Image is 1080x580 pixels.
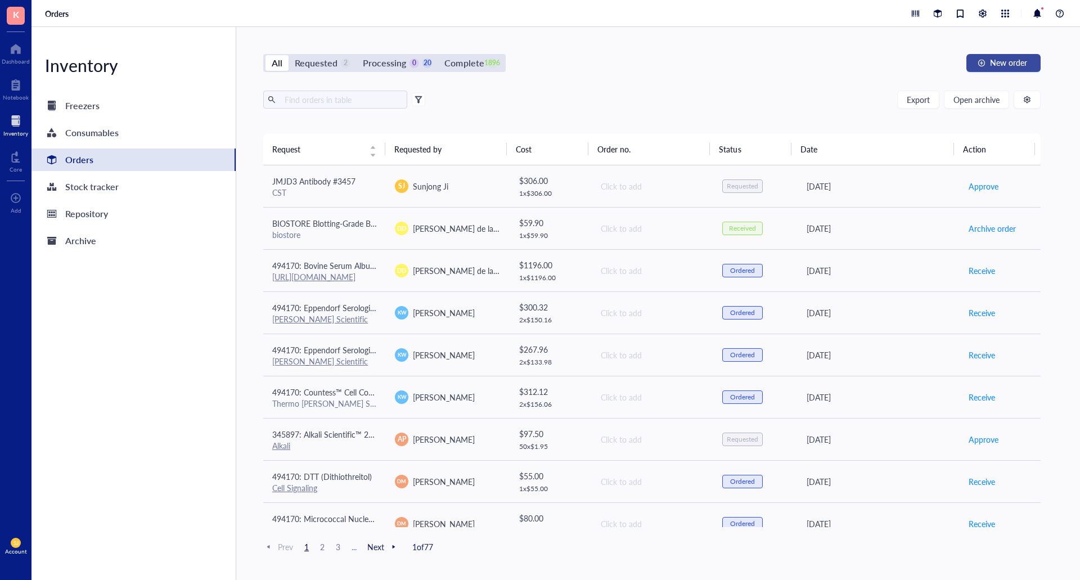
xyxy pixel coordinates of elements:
div: 0 [409,59,419,68]
div: [DATE] [807,349,950,361]
span: DM [398,478,406,485]
button: Open archive [944,91,1009,109]
th: Date [791,133,954,165]
a: [URL][DOMAIN_NAME] [272,271,355,282]
a: Orders [45,8,71,19]
span: 494170: Micrococcal Nuclease [272,513,380,524]
button: Receive [968,473,996,491]
span: DD [397,224,406,233]
td: Click to add [591,418,713,460]
div: Click to add [601,222,704,235]
a: Cell Signaling [272,482,317,493]
span: AP [398,434,406,444]
span: Next [367,542,399,552]
span: K [13,7,19,21]
div: Ordered [730,350,755,359]
div: Freezers [65,98,100,114]
td: Click to add [591,249,713,291]
div: Repository [65,206,108,222]
th: Requested by [385,133,507,165]
div: [DATE] [807,433,950,446]
button: Receive [968,346,996,364]
div: 1 x $ 80.00 [519,527,582,536]
div: Ordered [730,477,755,486]
div: 20 [422,59,432,68]
div: Core [10,166,22,173]
div: Stock tracker [65,179,119,195]
span: Receive [969,349,995,361]
span: 494170: Eppendorf Serological Pipets, sterile, free of detectable pyrogens, DNA, RNase and DNase.... [272,344,836,356]
th: Action [954,133,1036,165]
span: 494170: Bovine Serum Albumin [272,260,383,271]
span: Receive [969,391,995,403]
div: $ 1196.00 [519,259,582,271]
td: Click to add [591,165,713,208]
div: $ 300.32 [519,301,582,313]
span: ... [347,542,361,552]
div: CST [272,187,377,197]
div: 2 x $ 150.16 [519,316,582,325]
th: Status [710,133,791,165]
div: $ 306.00 [519,174,582,187]
a: Archive [31,230,236,252]
div: Ordered [730,266,755,275]
a: [PERSON_NAME] Scientific [272,313,368,325]
div: Account [5,548,27,555]
div: Notebook [3,94,29,101]
span: Receive [969,264,995,277]
span: BIOSTORE Blotting-Grade Blocker nonfat dry milk [272,218,447,229]
div: Requested [727,435,758,444]
div: Ordered [730,393,755,402]
div: Orders [65,152,93,168]
span: Open archive [953,95,1000,104]
span: Sunjong Ji [413,181,448,192]
span: KW [397,309,406,317]
a: Inventory [3,112,28,137]
span: [PERSON_NAME] [413,307,475,318]
span: 1 [300,542,313,552]
span: [PERSON_NAME] [413,518,475,529]
button: Receive [968,388,996,406]
div: segmented control [263,54,506,72]
div: 2 x $ 156.06 [519,400,582,409]
span: DM [398,520,406,528]
span: New order [990,58,1027,67]
div: $ 55.00 [519,470,582,482]
td: Click to add [591,376,713,418]
div: [DATE] [807,222,950,235]
a: Freezers [31,95,236,117]
span: SJ [13,539,19,546]
span: Receive [969,518,995,530]
div: Processing [363,55,406,71]
span: Approve [969,180,998,192]
span: Request [272,143,363,155]
button: Export [897,91,939,109]
button: New order [966,54,1041,72]
span: SJ [398,181,405,191]
div: Click to add [601,307,704,319]
span: Archive order [969,222,1016,235]
a: [PERSON_NAME] Scientific [272,356,368,367]
div: Inventory [3,130,28,137]
div: Thermo [PERSON_NAME] Scientific [272,398,377,408]
span: Prev [263,542,293,552]
span: Receive [969,475,995,488]
td: Click to add [591,502,713,545]
div: Requested [727,182,758,191]
th: Order no. [588,133,710,165]
div: $ 97.50 [519,428,582,440]
span: 494170: Countess™ Cell Counting Chamber Slides [272,386,446,398]
div: [DATE] [807,264,950,277]
span: KW [397,393,406,401]
span: DD [397,266,406,275]
td: Click to add [591,334,713,376]
div: Click to add [601,391,704,403]
td: Click to add [591,207,713,249]
div: $ 312.12 [519,385,582,398]
input: Find orders in table [280,91,403,108]
div: Requested [295,55,337,71]
span: [PERSON_NAME] [413,434,475,445]
div: 1 x $ 306.00 [519,189,582,198]
span: [PERSON_NAME] de la [PERSON_NAME] [413,265,557,276]
button: Approve [968,177,999,195]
